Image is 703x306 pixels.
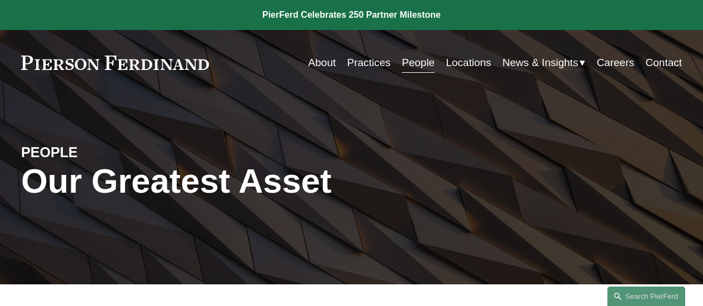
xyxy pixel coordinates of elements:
[402,52,435,73] a: People
[347,52,391,73] a: Practices
[446,52,491,73] a: Locations
[21,144,186,162] h4: PEOPLE
[308,52,336,73] a: About
[502,52,585,73] a: folder dropdown
[646,52,682,73] a: Contact
[607,287,685,306] a: Search this site
[597,52,635,73] a: Careers
[502,53,578,72] span: News & Insights
[21,162,462,200] h1: Our Greatest Asset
